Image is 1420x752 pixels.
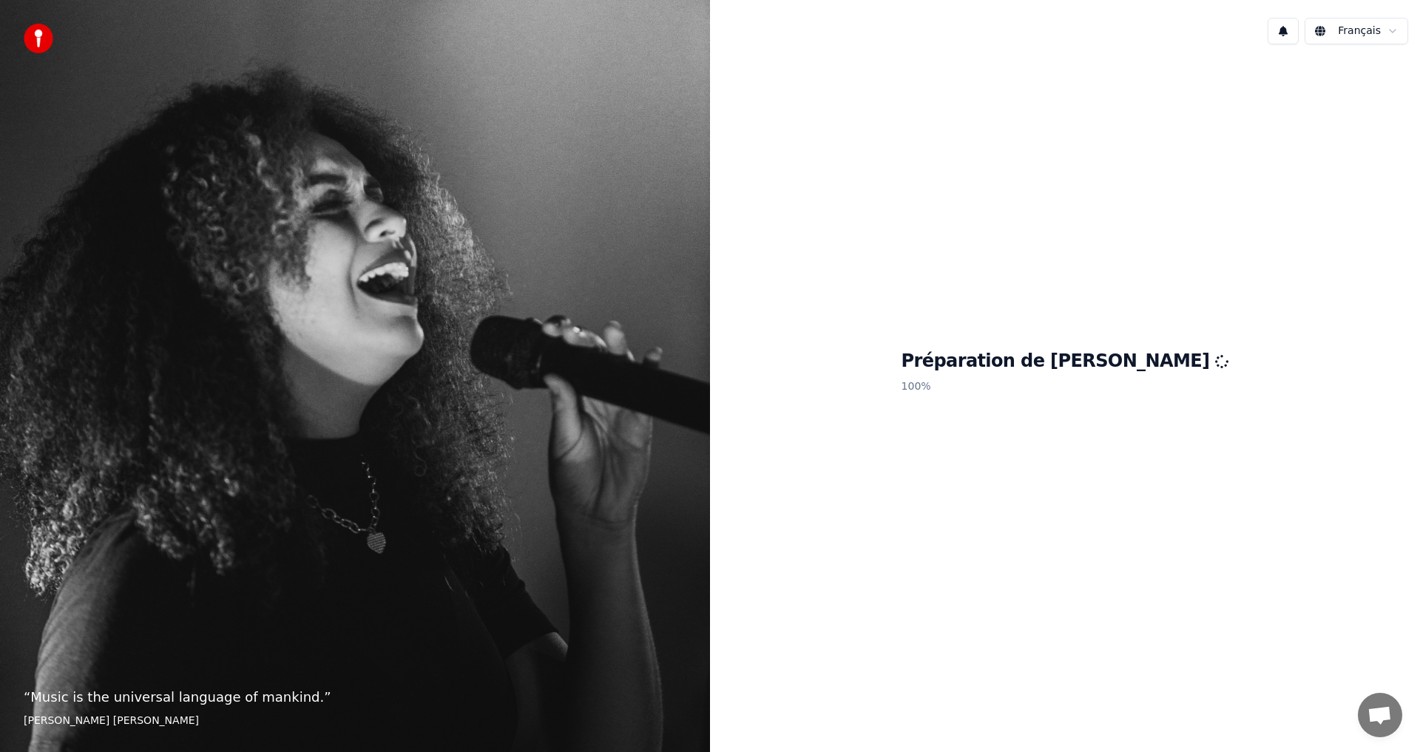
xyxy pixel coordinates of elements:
img: youka [24,24,53,53]
p: “ Music is the universal language of mankind. ” [24,687,686,708]
a: Ouvrir le chat [1358,693,1402,737]
h1: Préparation de [PERSON_NAME] [902,350,1229,373]
footer: [PERSON_NAME] [PERSON_NAME] [24,714,686,728]
p: 100 % [902,373,1229,400]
